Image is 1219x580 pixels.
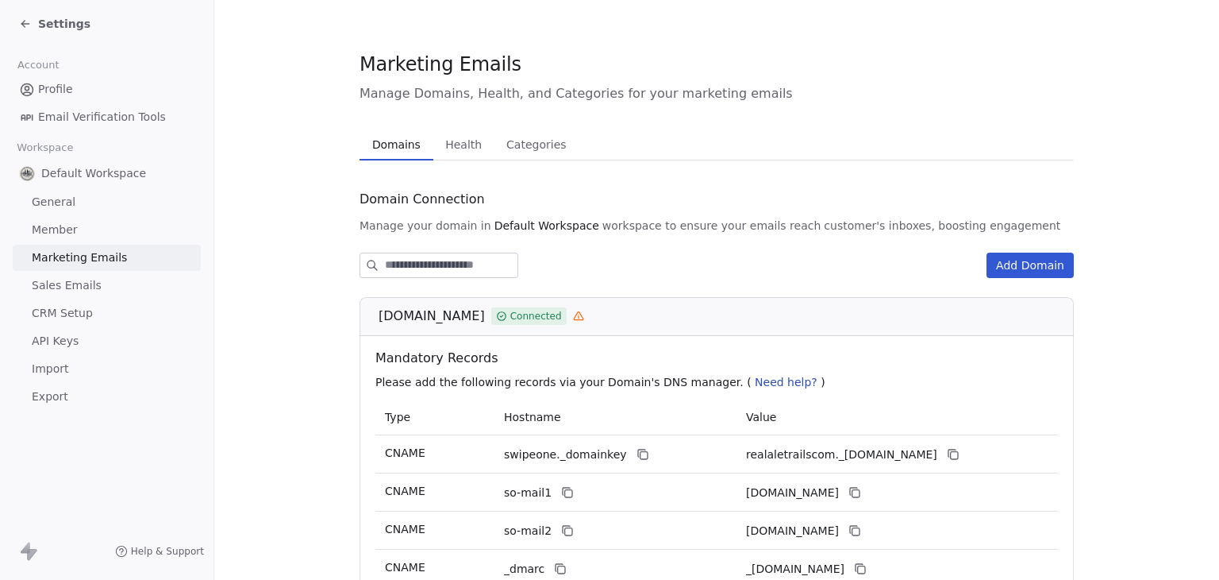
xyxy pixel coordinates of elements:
span: realaletrailscom._domainkey.swipeone.email [746,447,937,463]
span: Default Workspace [494,218,599,234]
span: CNAME [385,447,425,459]
span: so-mail2 [504,523,552,539]
span: General [32,194,75,211]
span: Hostname [504,411,561,423]
a: CRM Setup [13,300,201,327]
span: Import [32,361,68,377]
a: Member [13,217,201,243]
span: Categories [500,133,572,156]
span: Profile [38,81,73,98]
a: Profile [13,76,201,102]
span: API Keys [32,333,79,350]
span: Domain Connection [360,190,485,209]
span: realaletrailscom2.swipeone.email [746,523,839,539]
img: realaletrail-logo.png [19,165,35,181]
span: Workspace [10,136,80,160]
button: Add Domain [986,253,1074,278]
span: Default Workspace [41,165,146,181]
span: Value [746,411,776,423]
span: [DOMAIN_NAME] [379,307,485,326]
span: Marketing Emails [32,249,127,266]
span: Help & Support [131,545,204,558]
span: CNAME [385,523,425,536]
span: Health [439,133,488,156]
a: Import [13,356,201,382]
a: API Keys [13,328,201,354]
span: Sales Emails [32,277,102,294]
span: _dmarc [504,561,544,578]
a: General [13,189,201,215]
span: Marketing Emails [360,52,521,76]
span: _dmarc.swipeone.email [746,561,844,578]
span: Settings [38,16,90,32]
span: CNAME [385,485,425,497]
span: CNAME [385,561,425,574]
span: Connected [510,309,562,323]
span: customer's inboxes, boosting engagement [824,218,1060,234]
span: CRM Setup [32,305,93,322]
span: so-mail1 [504,485,552,501]
span: Domains [366,133,427,156]
span: swipeone._domainkey [504,447,627,463]
span: Mandatory Records [375,349,1064,368]
span: Account [10,53,66,77]
span: Member [32,222,78,238]
span: Manage Domains, Health, and Categories for your marketing emails [360,84,1074,103]
a: Email Verification Tools [13,104,201,130]
a: Settings [19,16,90,32]
span: workspace to ensure your emails reach [602,218,821,234]
p: Type [385,409,485,426]
a: Marketing Emails [13,245,201,271]
p: Please add the following records via your Domain's DNS manager. ( ) [375,374,1064,390]
a: Sales Emails [13,273,201,299]
span: Manage your domain in [360,218,491,234]
span: Export [32,389,68,405]
span: Need help? [755,376,817,389]
a: Help & Support [115,545,204,558]
span: realaletrailscom1.swipeone.email [746,485,839,501]
a: Export [13,384,201,410]
span: Email Verification Tools [38,109,166,126]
